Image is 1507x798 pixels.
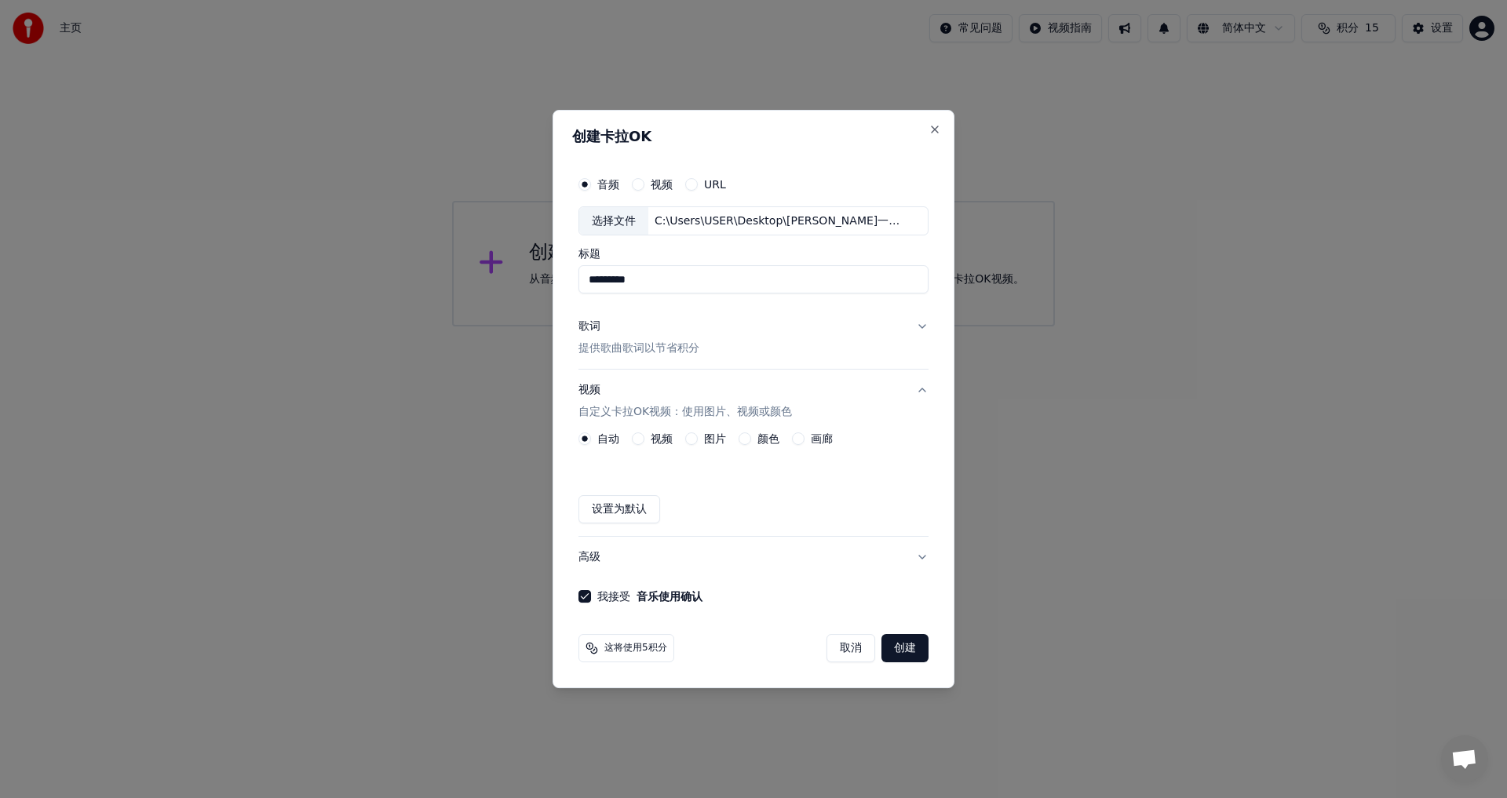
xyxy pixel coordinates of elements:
label: 视频 [651,433,673,444]
label: 音频 [597,179,619,190]
label: 我接受 [597,591,702,602]
label: 画廊 [811,433,833,444]
div: C:\Users\USER\Desktop\[PERSON_NAME]一個人好難.mp3 [648,213,915,229]
p: 提供歌曲歌词以节省积分 [578,341,699,357]
label: URL [704,179,726,190]
button: 我接受 [637,591,702,602]
label: 标题 [578,249,929,260]
label: 图片 [704,433,726,444]
button: 取消 [826,634,875,662]
div: 视频自定义卡拉OK视频：使用图片、视频或颜色 [578,432,929,536]
button: 创建 [881,634,929,662]
button: 设置为默认 [578,495,660,523]
div: 选择文件 [579,207,648,235]
span: 这将使用5积分 [604,642,667,654]
label: 自动 [597,433,619,444]
button: 高级 [578,537,929,578]
div: 视频 [578,383,792,421]
h2: 创建卡拉OK [572,129,935,144]
label: 颜色 [757,433,779,444]
button: 歌词提供歌曲歌词以节省积分 [578,307,929,370]
label: 视频 [651,179,673,190]
p: 自定义卡拉OK视频：使用图片、视频或颜色 [578,404,792,420]
div: 歌词 [578,319,600,335]
button: 视频自定义卡拉OK视频：使用图片、视频或颜色 [578,370,929,433]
